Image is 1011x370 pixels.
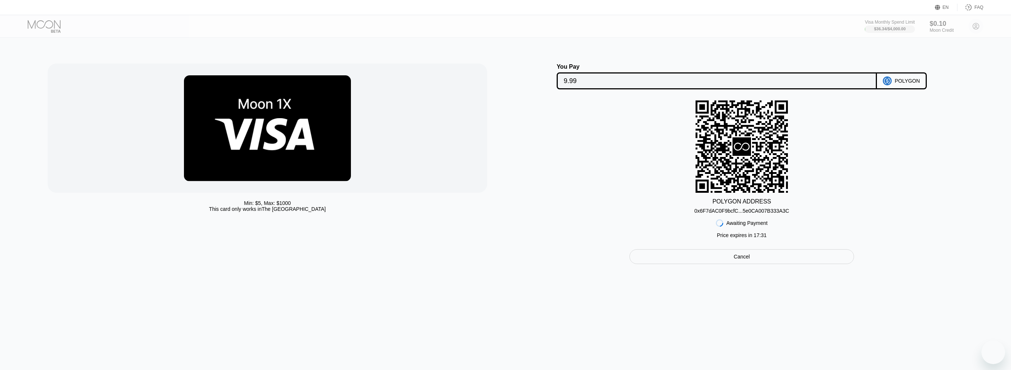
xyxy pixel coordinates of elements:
[513,64,971,89] div: You PayPOLYGON
[244,200,291,206] div: Min: $ 5 , Max: $ 1000
[974,5,983,10] div: FAQ
[726,220,768,226] div: Awaiting Payment
[557,64,877,70] div: You Pay
[754,232,766,238] span: 17 : 31
[734,253,750,260] div: Cancel
[957,4,983,11] div: FAQ
[874,27,906,31] div: $36.34 / $4,000.00
[717,232,767,238] div: Price expires in
[629,249,854,264] div: Cancel
[865,20,915,33] div: Visa Monthly Spend Limit$36.34/$4,000.00
[935,4,957,11] div: EN
[694,205,789,214] div: 0x6F7dAC0F9bcfC...5e0CA007B333A3C
[943,5,949,10] div: EN
[694,208,789,214] div: 0x6F7dAC0F9bcfC...5e0CA007B333A3C
[713,198,771,205] div: POLYGON ADDRESS
[895,78,920,84] div: POLYGON
[981,340,1005,364] iframe: Button to launch messaging window
[209,206,326,212] div: This card only works in The [GEOGRAPHIC_DATA]
[865,20,915,25] div: Visa Monthly Spend Limit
